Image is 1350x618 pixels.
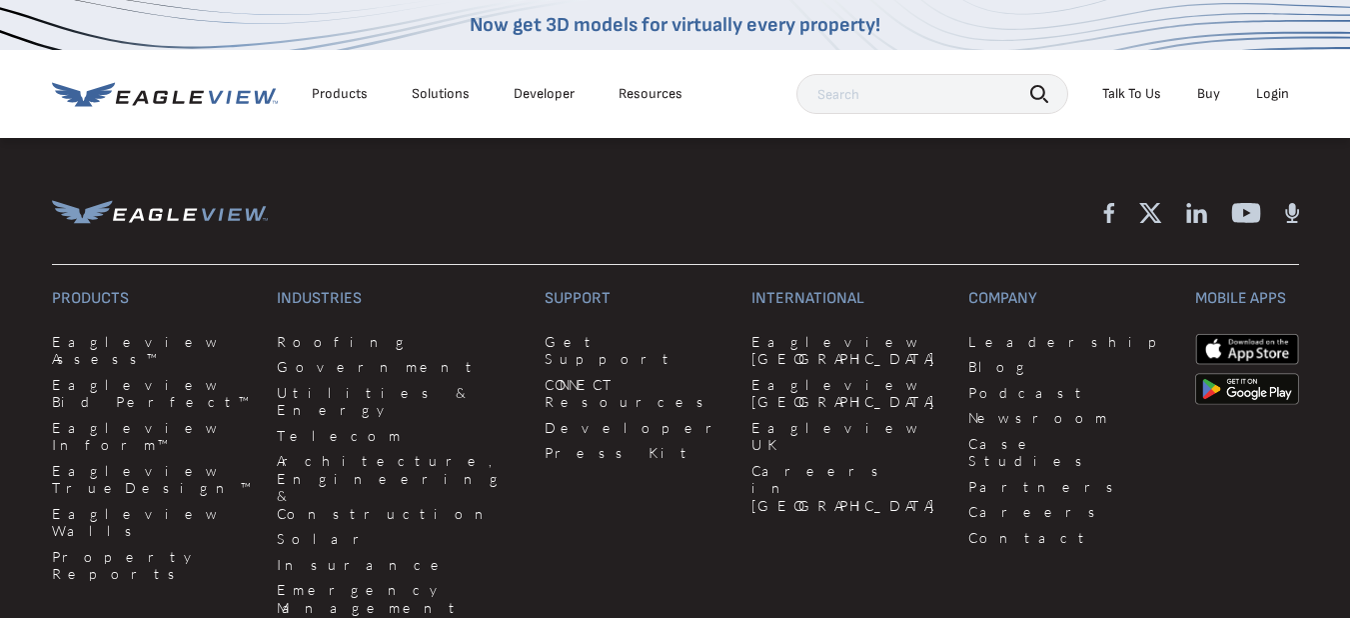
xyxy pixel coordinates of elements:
[312,85,368,103] div: Products
[545,333,727,368] a: Get Support
[545,376,727,411] a: CONNECT Resources
[277,556,521,574] a: Insurance
[619,85,682,103] div: Resources
[968,384,1170,402] a: Podcast
[52,333,254,368] a: Eagleview Assess™
[277,358,521,376] a: Government
[52,462,254,497] a: Eagleview TrueDesign™
[277,452,521,522] a: Architecture, Engineering & Construction
[1197,85,1220,103] a: Buy
[796,74,1068,114] input: Search
[277,289,521,309] h3: Industries
[545,419,727,437] a: Developer
[52,419,254,454] a: Eagleview Inform™
[1195,373,1299,405] img: google-play-store_b9643a.png
[751,419,944,454] a: Eagleview UK
[277,384,521,419] a: Utilities & Energy
[52,548,254,583] a: Property Reports
[514,85,575,103] a: Developer
[968,289,1170,309] h3: Company
[968,529,1170,547] a: Contact
[277,427,521,445] a: Telecom
[751,289,944,309] h3: International
[470,13,880,37] a: Now get 3D models for virtually every property!
[412,85,470,103] div: Solutions
[277,333,521,351] a: Roofing
[1102,85,1161,103] div: Talk To Us
[1256,85,1289,103] div: Login
[52,505,254,540] a: Eagleview Walls
[1195,289,1299,309] h3: Mobile Apps
[277,530,521,548] a: Solar
[968,333,1170,351] a: Leadership
[545,289,727,309] h3: Support
[1195,333,1299,365] img: apple-app-store.png
[751,376,944,411] a: Eagleview [GEOGRAPHIC_DATA]
[751,333,944,368] a: Eagleview [GEOGRAPHIC_DATA]
[52,289,254,309] h3: Products
[52,376,254,411] a: Eagleview Bid Perfect™
[968,358,1170,376] a: Blog
[277,581,521,616] a: Emergency Management
[545,444,727,462] a: Press Kit
[751,462,944,515] a: Careers in [GEOGRAPHIC_DATA]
